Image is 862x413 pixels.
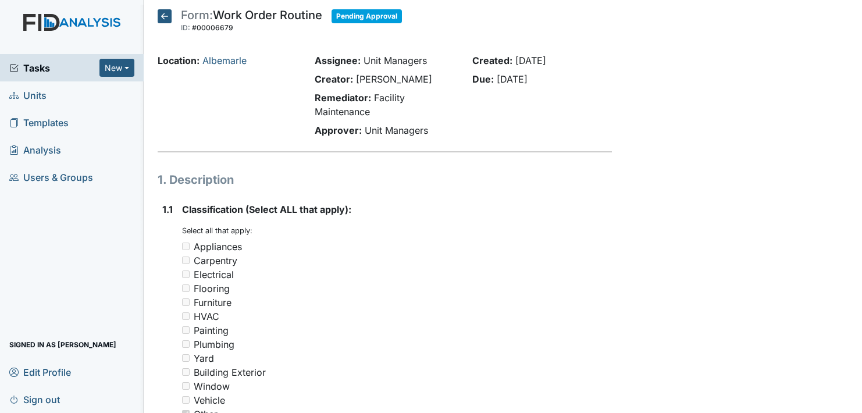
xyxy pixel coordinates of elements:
[182,298,190,306] input: Furniture
[9,113,69,131] span: Templates
[182,368,190,376] input: Building Exterior
[315,73,353,85] strong: Creator:
[365,124,428,136] span: Unit Managers
[182,340,190,348] input: Plumbing
[182,284,190,292] input: Flooring
[315,92,371,104] strong: Remediator:
[9,363,71,381] span: Edit Profile
[364,55,427,66] span: Unit Managers
[515,55,546,66] span: [DATE]
[182,396,190,404] input: Vehicle
[182,204,351,215] span: Classification (Select ALL that apply):
[194,282,230,295] div: Flooring
[194,309,219,323] div: HVAC
[194,323,229,337] div: Painting
[202,55,247,66] a: Albemarle
[182,270,190,278] input: Electrical
[182,354,190,362] input: Yard
[332,9,402,23] span: Pending Approval
[9,390,60,408] span: Sign out
[194,295,231,309] div: Furniture
[182,382,190,390] input: Window
[194,365,266,379] div: Building Exterior
[194,268,234,282] div: Electrical
[356,73,432,85] span: [PERSON_NAME]
[9,61,99,75] a: Tasks
[158,171,612,188] h1: 1. Description
[472,55,512,66] strong: Created:
[9,336,116,354] span: Signed in as [PERSON_NAME]
[182,326,190,334] input: Painting
[182,257,190,264] input: Carpentry
[194,351,214,365] div: Yard
[194,379,230,393] div: Window
[182,226,252,235] small: Select all that apply:
[194,393,225,407] div: Vehicle
[315,55,361,66] strong: Assignee:
[9,86,47,104] span: Units
[182,243,190,250] input: Appliances
[9,141,61,159] span: Analysis
[9,168,93,186] span: Users & Groups
[194,240,242,254] div: Appliances
[192,23,233,32] span: #00006679
[162,202,173,216] label: 1.1
[194,254,237,268] div: Carpentry
[99,59,134,77] button: New
[315,124,362,136] strong: Approver:
[158,55,200,66] strong: Location:
[181,23,190,32] span: ID:
[497,73,528,85] span: [DATE]
[472,73,494,85] strong: Due:
[182,312,190,320] input: HVAC
[181,8,213,22] span: Form:
[181,9,322,35] div: Work Order Routine
[194,337,234,351] div: Plumbing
